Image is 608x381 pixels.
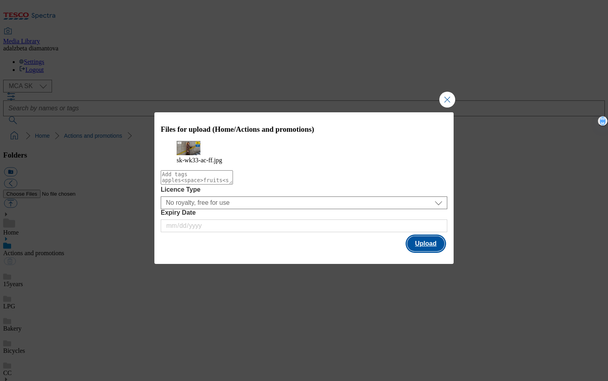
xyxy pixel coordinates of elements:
button: Close Modal [439,92,455,108]
figcaption: sk-wk33-ac-ff.jpg [177,157,431,164]
div: Modal [154,112,454,264]
label: Expiry Date [161,209,447,216]
label: Licence Type [161,186,447,193]
img: preview [177,141,200,155]
h3: Files for upload (Home/Actions and promotions) [161,125,447,134]
button: Upload [407,236,444,251]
